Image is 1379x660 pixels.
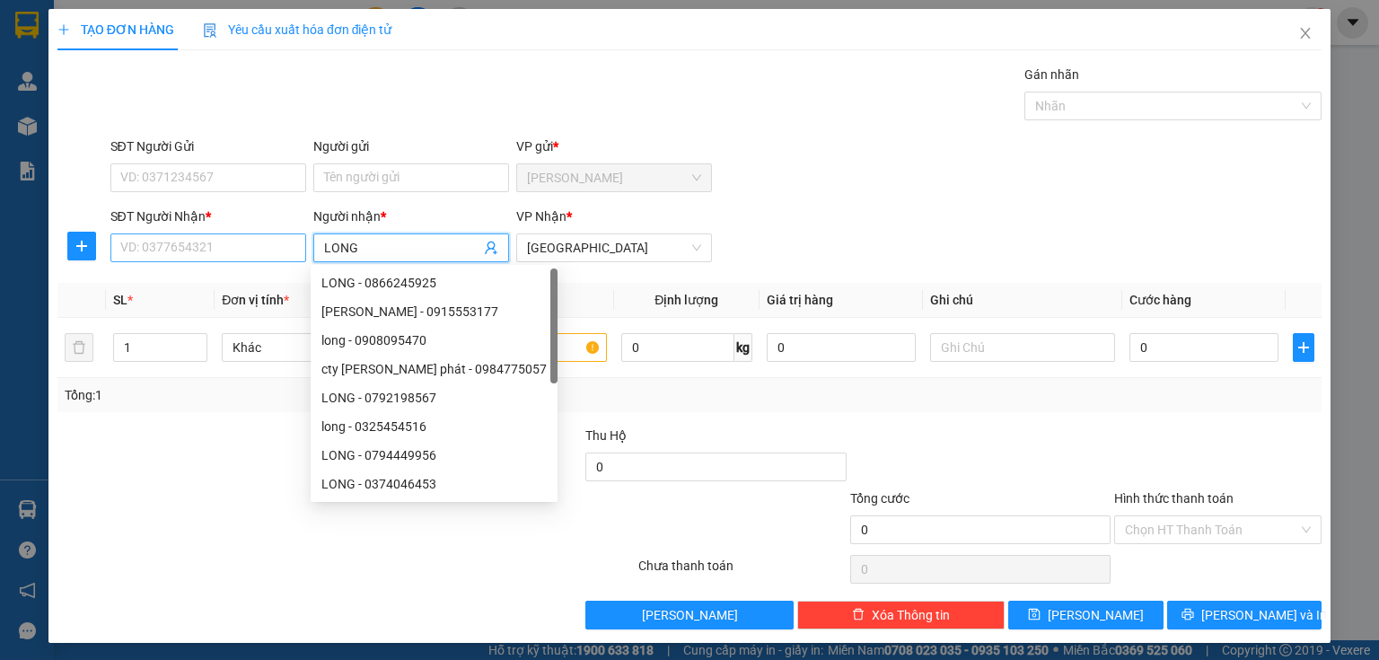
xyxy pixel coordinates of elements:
[233,334,396,361] span: Khác
[585,428,627,443] span: Thu Hộ
[637,556,848,587] div: Chưa thanh toán
[311,268,558,297] div: LONG - 0866245925
[311,383,558,412] div: LONG - 0792198567
[654,293,718,307] span: Định lượng
[313,207,509,226] div: Người nhận
[321,388,547,408] div: LONG - 0792198567
[321,445,547,465] div: LONG - 0794449956
[311,355,558,383] div: cty long cường phát - 0984775057
[321,359,547,379] div: cty [PERSON_NAME] phát - 0984775057
[67,232,96,260] button: plus
[1201,605,1327,625] span: [PERSON_NAME] và In
[1293,333,1314,362] button: plus
[516,209,567,224] span: VP Nhận
[585,601,793,629] button: [PERSON_NAME]
[113,293,127,307] span: SL
[110,207,306,226] div: SĐT Người Nhận
[527,234,701,261] span: Sài Gòn
[1024,67,1079,82] label: Gán nhãn
[527,164,701,191] span: Phan Rang
[923,283,1122,318] th: Ghi chú
[1294,340,1313,355] span: plus
[852,608,865,622] span: delete
[203,22,392,37] span: Yêu cầu xuất hóa đơn điện tử
[57,22,174,37] span: TẠO ĐƠN HÀNG
[321,474,547,494] div: LONG - 0374046453
[311,297,558,326] div: KIM LONG - 0915553177
[1167,601,1322,629] button: printer[PERSON_NAME] và In
[321,330,547,350] div: long - 0908095470
[110,136,306,156] div: SĐT Người Gửi
[734,333,752,362] span: kg
[1129,293,1191,307] span: Cước hàng
[65,333,93,362] button: delete
[57,23,70,36] span: plus
[311,412,558,441] div: long - 0325454516
[321,273,547,293] div: LONG - 0866245925
[321,302,547,321] div: [PERSON_NAME] - 0915553177
[65,385,533,405] div: Tổng: 1
[311,470,558,498] div: LONG - 0374046453
[311,441,558,470] div: LONG - 0794449956
[222,293,289,307] span: Đơn vị tính
[1114,491,1234,506] label: Hình thức thanh toán
[1008,601,1164,629] button: save[PERSON_NAME]
[1028,608,1041,622] span: save
[872,605,950,625] span: Xóa Thông tin
[1280,9,1331,59] button: Close
[1048,605,1144,625] span: [PERSON_NAME]
[321,417,547,436] div: long - 0325454516
[1298,26,1313,40] span: close
[203,23,217,38] img: icon
[1181,608,1194,622] span: printer
[850,491,909,506] span: Tổng cước
[797,601,1005,629] button: deleteXóa Thông tin
[767,333,916,362] input: 0
[930,333,1115,362] input: Ghi Chú
[484,241,498,255] span: user-add
[516,136,712,156] div: VP gửi
[642,605,738,625] span: [PERSON_NAME]
[311,326,558,355] div: long - 0908095470
[68,239,95,253] span: plus
[313,136,509,156] div: Người gửi
[767,293,833,307] span: Giá trị hàng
